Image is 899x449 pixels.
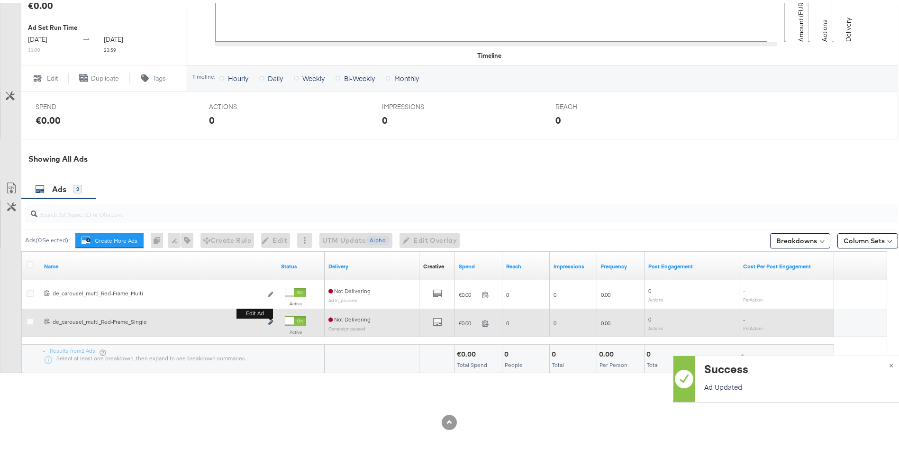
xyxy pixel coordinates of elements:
a: Reflects the ability of your Ad to achieve delivery. [328,260,416,267]
span: Hourly [228,71,248,80]
button: Column Sets [837,230,898,246]
div: de_carousel_multi_Red-Frame_Single [53,315,263,323]
div: Ads ( 0 Selected) [25,233,68,242]
div: 0 [151,230,168,245]
input: Search Ad Name, ID or Objective [37,198,818,217]
div: Ad Set Run Time [28,20,180,29]
span: 0 [648,284,651,292]
span: × [889,356,893,367]
div: 0 [646,347,654,356]
sub: Per Action [743,322,763,328]
span: SPEND [36,100,107,109]
span: - [743,313,745,320]
span: Not Delivering [328,313,371,320]
a: The average cost per action related to your Page's posts as a result of your ad. [743,260,830,267]
a: Shows the creative associated with your ad. [423,260,444,267]
span: People [505,358,523,366]
span: Per Person [599,358,627,366]
span: 0 [554,288,556,295]
span: 0 [506,288,509,295]
a: Ad Name. [44,260,273,267]
div: 0 [209,110,215,124]
span: Total Spend [457,358,487,366]
sub: Actions [648,294,663,300]
div: 0 [555,110,561,124]
div: 0 [504,347,511,356]
div: €0.00 [457,347,479,356]
a: The number of actions related to your Page's posts as a result of your ad. [648,260,736,267]
span: 0 [506,317,509,324]
span: ACTIONS [209,100,280,109]
b: Edit ad [236,306,273,316]
span: Daily [268,71,283,80]
sub: 11:00 [28,44,40,50]
sub: 23:59 [104,44,116,50]
span: 0 [554,317,556,324]
a: Shows the current state of your Ad. [281,260,321,267]
sub: Per Action [743,294,763,300]
span: IMPRESSIONS [382,100,453,109]
a: The total amount spent to date. [459,260,499,267]
div: Showing All Ads [28,151,898,162]
div: €0.00 [36,110,61,124]
div: 2 [73,182,82,191]
button: Edit [21,70,68,81]
span: Not Delivering [328,284,371,292]
span: €0.00 [459,288,478,295]
button: Tags [130,70,177,81]
sub: Actions [648,322,663,328]
a: The number of times your ad was served. On mobile apps an ad is counted as served the first time ... [554,260,593,267]
div: - [741,347,746,356]
div: Creative [423,260,444,267]
div: 0.00 [599,347,617,356]
span: - [743,284,745,292]
div: Success [704,358,888,374]
label: Active [285,326,306,332]
span: Bi-Weekly [344,71,375,80]
sub: Ad In_process [328,294,357,300]
button: Breakdowns [770,230,830,246]
span: Tags [153,71,166,80]
span: 0 [648,313,651,320]
div: de_carousel_multi_Red-Frame_Multi [53,287,263,294]
span: Weekly [302,71,325,80]
span: €0.00 [459,317,478,324]
button: Duplicate [68,70,130,81]
span: 0.00 [601,317,610,324]
label: Active [285,298,306,304]
p: Ad Updated [704,379,888,389]
span: Total [647,358,659,366]
div: 0 [382,110,388,124]
span: REACH [555,100,627,109]
div: Timeline: [192,71,216,77]
span: Ads [52,182,66,191]
div: 0 [552,347,559,356]
span: [DATE] [28,32,47,41]
span: Edit [47,71,58,80]
button: Create More Ads [75,230,144,245]
span: Duplicate [91,71,119,80]
span: [DATE] [104,32,123,41]
button: Edit ad [268,315,273,325]
span: 0.00 [601,288,610,295]
span: Total [552,358,564,366]
span: Monthly [394,71,419,80]
a: The number of people your ad was served to. [506,260,546,267]
a: The average number of times your ad was served to each person. [601,260,641,267]
sub: Campaign paused [328,323,365,329]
